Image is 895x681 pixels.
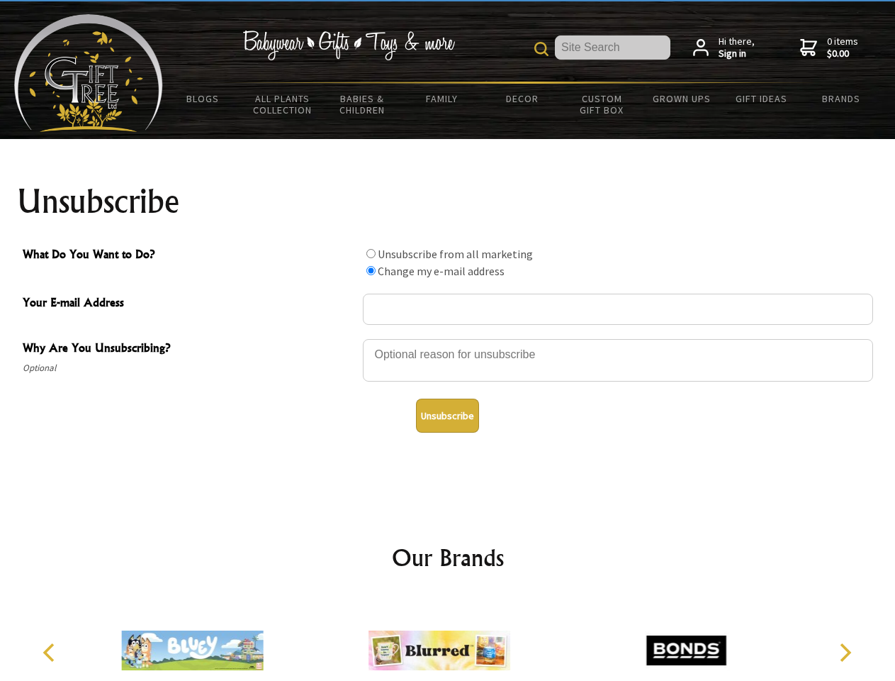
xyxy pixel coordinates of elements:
a: Custom Gift Box [562,84,642,125]
button: Previous [35,637,67,668]
label: Unsubscribe from all marketing [378,247,533,261]
span: Your E-mail Address [23,294,356,314]
span: Optional [23,360,356,377]
strong: $0.00 [827,48,858,60]
a: Brands [801,84,882,113]
a: All Plants Collection [243,84,323,125]
span: Why Are You Unsubscribing? [23,339,356,360]
input: What Do You Want to Do? [366,249,376,258]
a: Grown Ups [641,84,721,113]
a: Gift Ideas [721,84,801,113]
input: What Do You Want to Do? [366,266,376,275]
a: BLOGS [163,84,243,113]
label: Change my e-mail address [378,264,505,278]
img: product search [534,42,548,56]
span: 0 items [827,35,858,60]
span: What Do You Want to Do? [23,245,356,266]
h1: Unsubscribe [17,184,879,218]
button: Next [829,637,860,668]
strong: Sign in [719,48,755,60]
textarea: Why Are You Unsubscribing? [363,339,873,382]
img: Babywear - Gifts - Toys & more [242,31,455,60]
a: Family [403,84,483,113]
a: Babies & Children [322,84,403,125]
button: Unsubscribe [416,399,479,433]
input: Your E-mail Address [363,294,873,325]
a: Decor [482,84,562,113]
h2: Our Brands [28,541,867,575]
a: 0 items$0.00 [800,35,858,60]
span: Hi there, [719,35,755,60]
img: Babyware - Gifts - Toys and more... [14,14,163,132]
a: Hi there,Sign in [693,35,755,60]
input: Site Search [555,35,670,60]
